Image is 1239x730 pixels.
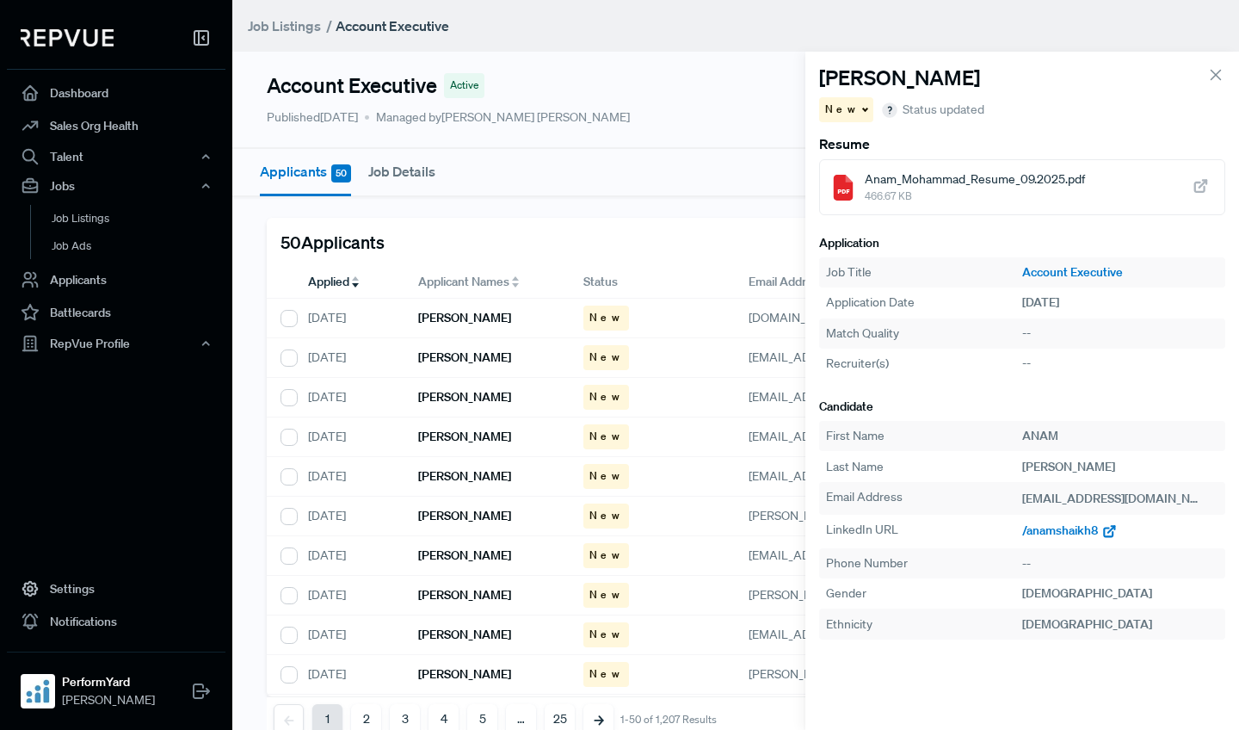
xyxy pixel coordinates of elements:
[294,299,404,338] div: [DATE]
[62,673,155,691] strong: PerformYard
[819,136,1225,152] h6: Resume
[749,627,946,642] span: [EMAIL_ADDRESS][DOMAIN_NAME]
[418,273,509,291] span: Applicant Names
[7,296,225,329] a: Battlecards
[1022,523,1098,538] span: /anamshaikh8
[749,273,825,291] span: Email Address
[749,508,1039,523] span: [PERSON_NAME][EMAIL_ADDRESS][DOMAIN_NAME]
[1022,554,1218,572] div: --
[294,338,404,378] div: [DATE]
[826,585,1022,603] div: Gender
[294,418,404,457] div: [DATE]
[7,109,225,142] a: Sales Org Health
[294,536,404,576] div: [DATE]
[418,350,511,365] h6: [PERSON_NAME]
[418,469,511,484] h6: [PERSON_NAME]
[583,273,618,291] span: Status
[418,628,511,642] h6: [PERSON_NAME]
[819,65,980,90] h4: [PERSON_NAME]
[589,508,623,523] span: New
[826,294,1022,312] div: Application Date
[267,108,358,127] p: Published [DATE]
[620,714,717,726] div: 1-50 of 1,207 Results
[7,329,225,358] button: RepVue Profile
[826,325,1022,343] div: Match Quality
[826,458,1022,476] div: Last Name
[749,310,1040,325] span: [DOMAIN_NAME][EMAIL_ADDRESS][DOMAIN_NAME]
[865,170,1085,189] span: Anam_Mohammad_Resume_09.2025.pdf
[418,548,511,563] h6: [PERSON_NAME]
[7,142,225,171] div: Talent
[1022,491,1219,506] span: [EMAIL_ADDRESS][DOMAIN_NAME]
[267,73,437,98] h4: Account Executive
[21,29,114,46] img: RepVue
[326,17,332,34] span: /
[418,390,511,405] h6: [PERSON_NAME]
[749,389,946,405] span: [EMAIL_ADDRESS][DOMAIN_NAME]
[1022,616,1218,634] div: [DEMOGRAPHIC_DATA]
[418,430,511,444] h6: [PERSON_NAME]
[826,521,1022,541] div: LinkedIn URL
[404,266,570,299] div: Toggle SortBy
[294,655,404,695] div: [DATE]
[418,509,511,523] h6: [PERSON_NAME]
[589,627,623,642] span: New
[7,77,225,109] a: Dashboard
[418,667,511,682] h6: [PERSON_NAME]
[450,77,478,93] span: Active
[1022,427,1218,445] div: ANAM
[418,588,511,603] h6: [PERSON_NAME]
[749,547,946,563] span: [EMAIL_ADDRESS][DOMAIN_NAME]
[7,572,225,605] a: Settings
[331,164,351,182] span: 50
[1022,585,1218,603] div: [DEMOGRAPHIC_DATA]
[7,171,225,201] button: Jobs
[24,677,52,705] img: PerformYard
[749,350,946,365] span: [EMAIL_ADDRESS][DOMAIN_NAME]
[294,576,404,616] div: [DATE]
[826,355,1022,373] div: Recruiter(s)
[819,159,1225,215] a: Anam_Mohammad_Resume_09.2025.pdf466.67 KB
[368,149,435,194] button: Job Details
[308,273,349,291] span: Applied
[1022,325,1218,343] div: --
[865,189,1085,204] span: 466.67 KB
[826,554,1022,572] div: Phone Number
[7,652,225,716] a: PerformYardPerformYard[PERSON_NAME]
[826,263,1022,281] div: Job Title
[336,17,449,34] strong: Account Executive
[294,616,404,655] div: [DATE]
[30,205,249,232] a: Job Listings
[260,149,351,196] button: Applicants
[749,587,1131,603] span: [PERSON_NAME][EMAIL_ADDRESS][PERSON_NAME][DOMAIN_NAME]
[589,468,623,484] span: New
[749,468,946,484] span: [EMAIL_ADDRESS][DOMAIN_NAME]
[749,429,946,444] span: [EMAIL_ADDRESS][DOMAIN_NAME]
[589,350,623,365] span: New
[294,266,404,299] div: Toggle SortBy
[819,236,1225,251] h6: Application
[903,101,984,119] span: Status updated
[30,232,249,260] a: Job Ads
[7,605,225,638] a: Notifications
[294,497,404,536] div: [DATE]
[819,399,1225,414] h6: Candidate
[825,102,859,117] span: New
[1022,356,1031,371] span: --
[248,15,321,36] a: Job Listings
[1022,294,1218,312] div: [DATE]
[826,616,1022,634] div: Ethnicity
[1022,523,1118,538] a: /anamshaikh8
[294,457,404,497] div: [DATE]
[589,429,623,444] span: New
[589,666,623,682] span: New
[1022,263,1218,281] a: Account Executive
[280,232,385,252] h5: 50 Applicants
[294,378,404,418] div: [DATE]
[749,666,1131,682] span: [PERSON_NAME][EMAIL_ADDRESS][PERSON_NAME][DOMAIN_NAME]
[589,587,623,603] span: New
[7,263,225,296] a: Applicants
[589,389,623,405] span: New
[826,427,1022,445] div: First Name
